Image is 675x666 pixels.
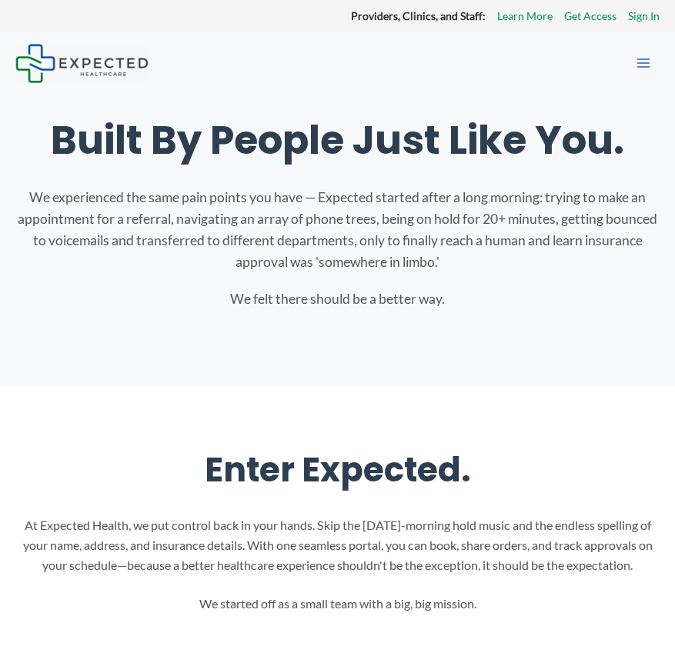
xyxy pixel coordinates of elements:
strong: Providers, Clinics, and Staff: [351,9,486,22]
p: We started off as a small team with a big, big mission. [15,594,660,614]
a: Learn More [497,6,553,26]
img: Expected Healthcare Logo - side, dark font, small [15,44,149,83]
p: We experienced the same pain points you have — Expected started after a long morning: trying to m... [15,187,660,273]
button: Main menu toggle [627,47,660,79]
a: Get Access [564,6,617,26]
h1: Built By People Just Like You. [15,117,660,164]
p: At Expected Health, we put control back in your hands. Skip the [DATE]-morning hold music and the... [15,515,660,574]
p: We felt there should be a better way. [15,288,660,310]
h2: Enter Expected. [15,448,660,492]
a: Sign In [628,6,660,26]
